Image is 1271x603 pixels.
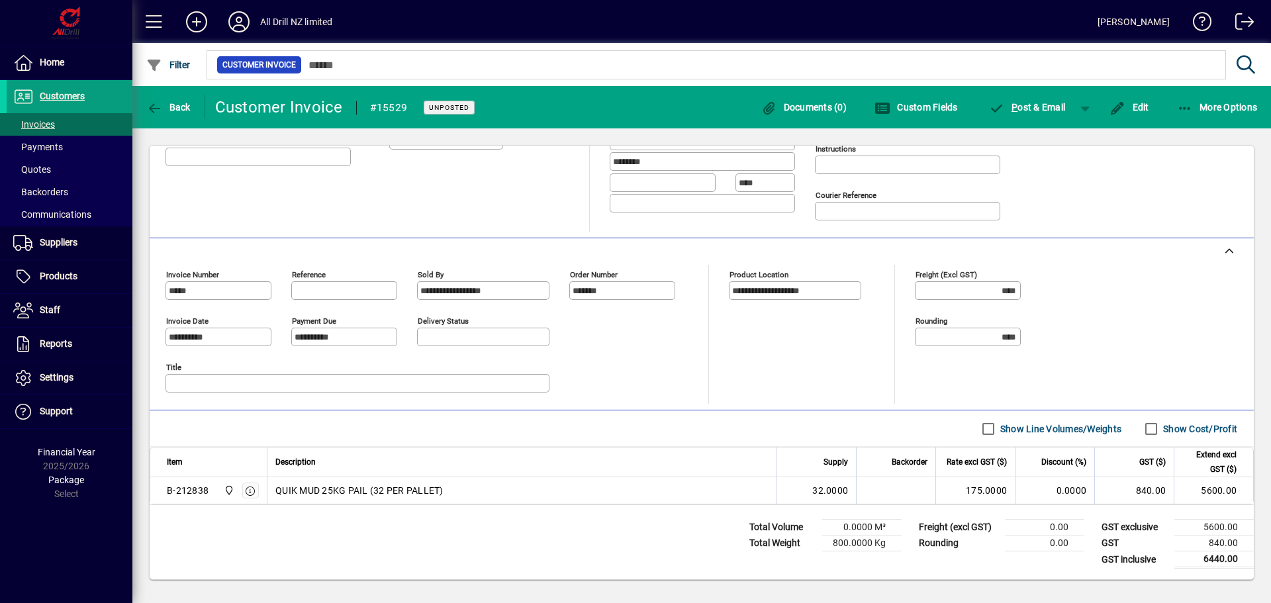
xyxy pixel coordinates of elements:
span: Suppliers [40,237,77,248]
span: Description [275,455,316,469]
span: Package [48,475,84,485]
td: 0.00 [1005,535,1084,551]
span: Discount (%) [1041,455,1086,469]
td: 840.00 [1094,477,1174,504]
td: 800.0000 Kg [822,535,902,551]
span: More Options [1177,102,1258,113]
span: Extend excl GST ($) [1182,447,1237,477]
a: Suppliers [7,226,132,259]
a: Communications [7,203,132,226]
td: 5600.00 [1174,520,1254,535]
mat-label: Instructions [816,144,856,154]
div: B-212838 [167,484,209,497]
button: Custom Fields [871,95,961,119]
td: Freight (excl GST) [912,520,1005,535]
td: Total Volume [743,520,822,535]
span: Item [167,455,183,469]
td: 840.00 [1174,535,1254,551]
button: More Options [1174,95,1261,119]
mat-label: Courier Reference [816,191,876,200]
div: [PERSON_NAME] [1098,11,1170,32]
span: Products [40,271,77,281]
td: Rounding [912,535,1005,551]
span: Back [146,102,191,113]
span: QUIK MUD 25KG PAIL (32 PER PALLET) [275,484,444,497]
label: Show Line Volumes/Weights [998,422,1121,436]
div: Customer Invoice [215,97,343,118]
mat-label: Sold by [418,270,444,279]
a: Reports [7,328,132,361]
span: Backorders [13,187,68,197]
app-page-header-button: Back [132,95,205,119]
td: 5600.00 [1174,477,1253,504]
span: Financial Year [38,447,95,457]
span: Customers [40,91,85,101]
mat-label: Order number [570,270,618,279]
label: Show Cost/Profit [1160,422,1237,436]
td: GST inclusive [1095,551,1174,568]
div: 175.0000 [944,484,1007,497]
span: Rate excl GST ($) [947,455,1007,469]
span: 32.0000 [812,484,848,497]
span: Home [40,57,64,68]
button: Profile [218,10,260,34]
span: Staff [40,304,60,315]
div: #15529 [370,97,408,118]
td: 0.0000 [1015,477,1094,504]
button: Documents (0) [757,95,850,119]
a: Knowledge Base [1183,3,1212,46]
span: Custom Fields [874,102,958,113]
a: Settings [7,361,132,394]
mat-label: Reference [292,270,326,279]
a: Backorders [7,181,132,203]
mat-label: Freight (excl GST) [916,270,977,279]
td: 0.0000 M³ [822,520,902,535]
span: Unposted [429,103,469,112]
button: Back [143,95,194,119]
span: ost & Email [989,102,1066,113]
a: Support [7,395,132,428]
td: Total Weight [743,535,822,551]
span: Settings [40,372,73,383]
span: Invoices [13,119,55,130]
span: Support [40,406,73,416]
a: Invoices [7,113,132,136]
span: Filter [146,60,191,70]
a: Products [7,260,132,293]
div: All Drill NZ limited [260,11,333,32]
span: Documents (0) [761,102,847,113]
span: Backorder [892,455,927,469]
a: Payments [7,136,132,158]
span: Reports [40,338,72,349]
span: Customer Invoice [222,58,296,71]
span: P [1012,102,1017,113]
span: All Drill NZ Limited [220,483,236,498]
span: Edit [1109,102,1149,113]
td: 6440.00 [1174,551,1254,568]
span: Payments [13,142,63,152]
span: GST ($) [1139,455,1166,469]
a: Staff [7,294,132,327]
button: Filter [143,53,194,77]
td: GST [1095,535,1174,551]
a: Quotes [7,158,132,181]
a: Logout [1225,3,1254,46]
span: Communications [13,209,91,220]
button: Add [175,10,218,34]
a: Home [7,46,132,79]
span: Supply [824,455,848,469]
button: Edit [1106,95,1153,119]
button: Post & Email [982,95,1072,119]
mat-label: Product location [730,270,788,279]
mat-label: Rounding [916,316,947,326]
td: GST exclusive [1095,520,1174,535]
mat-label: Invoice date [166,316,209,326]
td: 0.00 [1005,520,1084,535]
mat-label: Invoice number [166,270,219,279]
mat-label: Delivery status [418,316,469,326]
span: Quotes [13,164,51,175]
mat-label: Payment due [292,316,336,326]
mat-label: Title [166,363,181,372]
